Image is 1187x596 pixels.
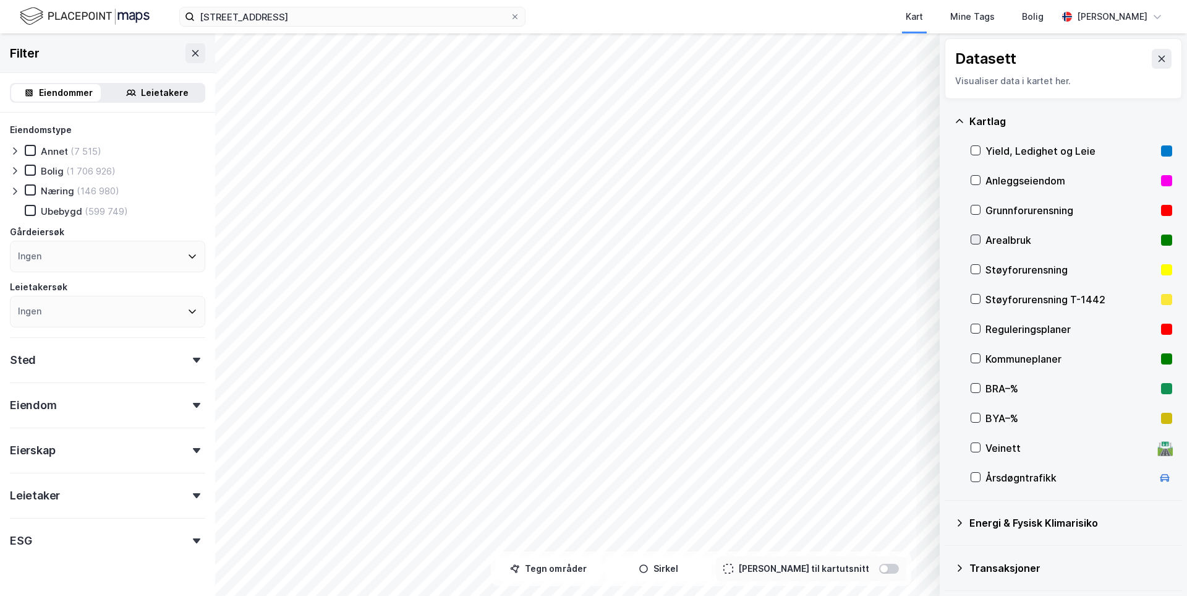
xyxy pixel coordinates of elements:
[41,185,74,197] div: Næring
[1125,537,1187,596] iframe: Chat Widget
[39,85,93,100] div: Eiendommer
[10,533,32,548] div: ESG
[10,443,55,458] div: Eierskap
[985,470,1152,485] div: Årsdøgntrafikk
[985,381,1156,396] div: BRA–%
[985,173,1156,188] div: Anleggseiendom
[955,49,1016,69] div: Datasett
[10,488,60,503] div: Leietaker
[985,322,1156,337] div: Reguleringsplaner
[195,7,510,26] input: Søk på adresse, matrikkel, gårdeiere, leietakere eller personer
[496,556,601,581] button: Tegn områder
[969,114,1172,129] div: Kartlag
[1022,9,1044,24] div: Bolig
[77,185,119,197] div: (146 980)
[1125,537,1187,596] div: Kontrollprogram for chat
[985,411,1156,426] div: BYA–%
[66,165,116,177] div: (1 706 926)
[985,262,1156,277] div: Støyforurensning
[738,561,869,576] div: [PERSON_NAME] til kartutsnitt
[18,304,41,319] div: Ingen
[985,292,1156,307] div: Støyforurensning T-1442
[1077,9,1147,24] div: [PERSON_NAME]
[10,353,36,368] div: Sted
[20,6,150,27] img: logo.f888ab2527a4732fd821a326f86c7f29.svg
[1157,440,1173,456] div: 🛣️
[85,205,128,217] div: (599 749)
[70,145,101,157] div: (7 515)
[950,9,995,24] div: Mine Tags
[985,352,1156,366] div: Kommuneplaner
[10,280,67,295] div: Leietakersøk
[10,43,40,63] div: Filter
[10,123,72,137] div: Eiendomstype
[985,233,1156,248] div: Arealbruk
[41,145,68,157] div: Annet
[985,144,1156,158] div: Yield, Ledighet og Leie
[606,556,711,581] button: Sirkel
[141,85,189,100] div: Leietakere
[18,249,41,264] div: Ingen
[969,516,1172,530] div: Energi & Fysisk Klimarisiko
[10,398,57,413] div: Eiendom
[41,205,82,217] div: Ubebygd
[41,165,64,177] div: Bolig
[906,9,923,24] div: Kart
[10,225,64,240] div: Gårdeiersøk
[969,561,1172,576] div: Transaksjoner
[985,203,1156,218] div: Grunnforurensning
[955,74,1172,89] div: Visualiser data i kartet her.
[985,441,1152,456] div: Veinett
